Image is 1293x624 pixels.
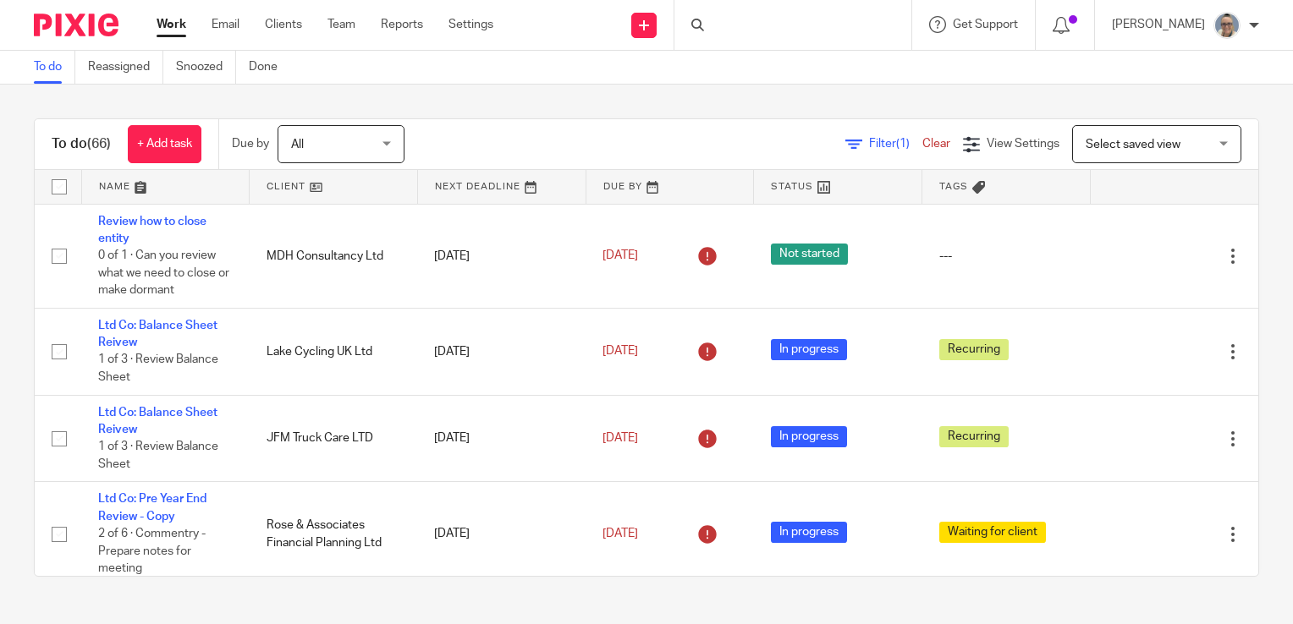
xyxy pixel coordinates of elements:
[98,528,206,574] span: 2 of 6 · Commentry - Prepare notes for meeting
[602,432,638,444] span: [DATE]
[1086,139,1180,151] span: Select saved view
[176,51,236,84] a: Snoozed
[417,395,586,482] td: [DATE]
[953,19,1018,30] span: Get Support
[98,320,217,348] a: Ltd Co: Balance Sheet Reivew
[987,138,1059,150] span: View Settings
[1213,12,1241,39] img: Website%20Headshot.png
[232,135,269,152] p: Due by
[381,16,423,33] a: Reports
[602,528,638,539] span: [DATE]
[771,244,848,265] span: Not started
[98,216,206,244] a: Review how to close entity
[327,16,355,33] a: Team
[602,346,638,358] span: [DATE]
[52,135,111,153] h1: To do
[939,522,1046,543] span: Waiting for client
[922,138,950,150] a: Clear
[98,493,206,522] a: Ltd Co: Pre Year End Review - Copy
[98,249,229,296] span: 0 of 1 · Can you review what we need to close or make dormant
[771,339,847,360] span: In progress
[34,51,75,84] a: To do
[249,51,290,84] a: Done
[34,14,118,36] img: Pixie
[250,308,418,395] td: Lake Cycling UK Ltd
[939,248,1074,265] div: ---
[250,395,418,482] td: JFM Truck Care LTD
[128,125,201,163] a: + Add task
[212,16,239,33] a: Email
[939,182,968,191] span: Tags
[869,138,922,150] span: Filter
[291,139,304,151] span: All
[87,137,111,151] span: (66)
[98,441,218,471] span: 1 of 3 · Review Balance Sheet
[939,426,1009,447] span: Recurring
[771,426,847,447] span: In progress
[250,204,418,308] td: MDH Consultancy Ltd
[771,522,847,543] span: In progress
[417,308,586,395] td: [DATE]
[939,339,1009,360] span: Recurring
[88,51,163,84] a: Reassigned
[896,138,910,150] span: (1)
[417,482,586,586] td: [DATE]
[1112,16,1205,33] p: [PERSON_NAME]
[98,407,217,435] a: Ltd Co: Balance Sheet Reivew
[98,354,218,384] span: 1 of 3 · Review Balance Sheet
[265,16,302,33] a: Clients
[448,16,493,33] a: Settings
[602,249,638,261] span: [DATE]
[250,482,418,586] td: Rose & Associates Financial Planning Ltd
[417,204,586,308] td: [DATE]
[157,16,186,33] a: Work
